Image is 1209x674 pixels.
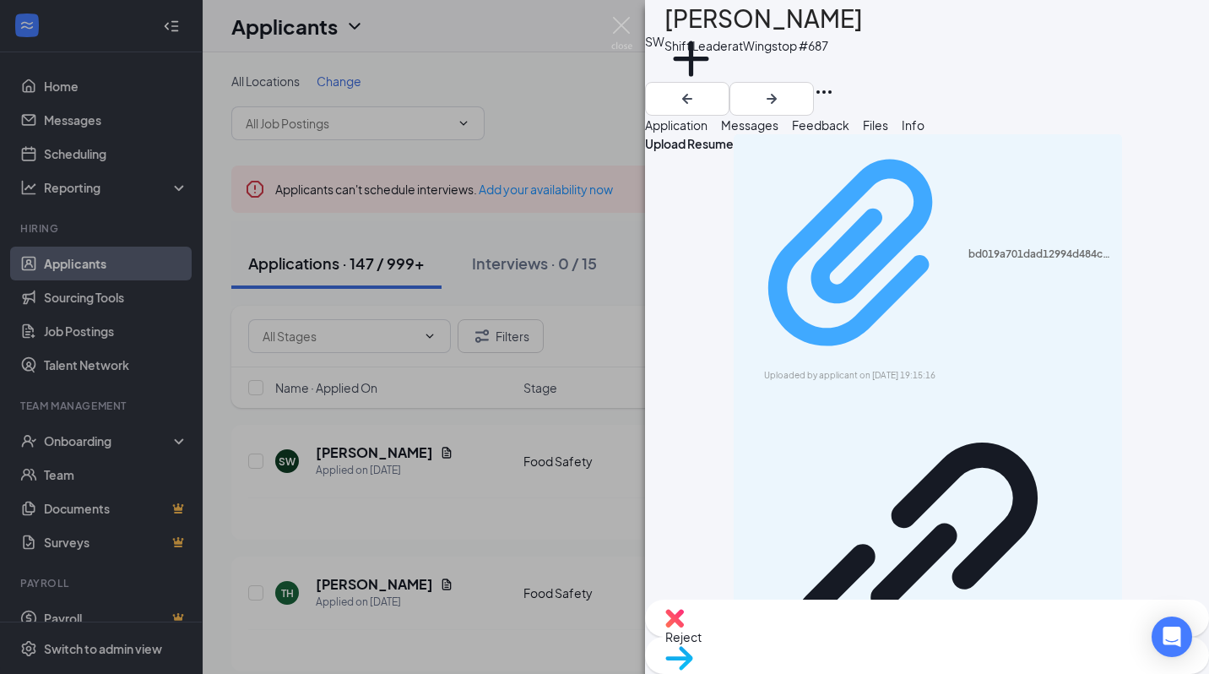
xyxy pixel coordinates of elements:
[677,89,697,109] svg: ArrowLeftNew
[645,32,664,51] div: SW
[814,82,834,102] svg: Ellipses
[863,117,888,133] span: Files
[744,142,968,367] svg: Paperclip
[645,82,729,116] button: ArrowLeftNew
[664,37,863,54] div: Shift Leader at Wingstop #687
[792,117,849,133] span: Feedback
[729,82,814,116] button: ArrowRight
[721,117,778,133] span: Messages
[762,89,782,109] svg: ArrowRight
[645,117,708,133] span: Application
[968,247,1113,261] div: bd019a701dad12994d484c7d531af2d6.pdf
[664,32,718,104] button: PlusAdd a tag
[744,142,1112,382] a: Paperclipbd019a701dad12994d484c7d531af2d6.pdfUploaded by applicant on [DATE] 19:15:16
[902,117,924,133] span: Info
[665,629,702,644] span: Reject
[764,369,1017,383] div: Uploaded by applicant on [DATE] 19:15:16
[664,32,718,85] svg: Plus
[1152,617,1192,657] div: Open Intercom Messenger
